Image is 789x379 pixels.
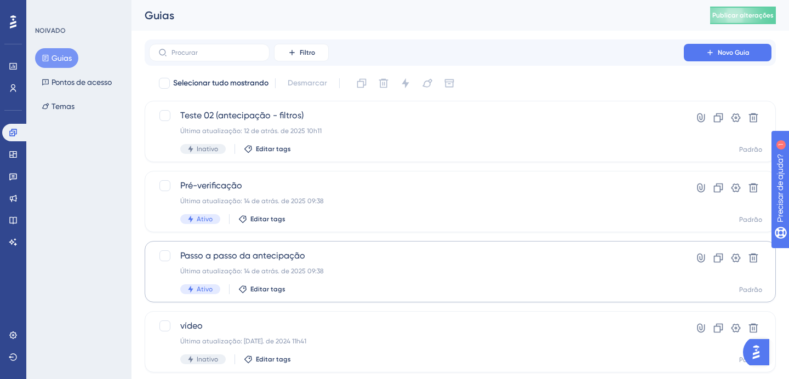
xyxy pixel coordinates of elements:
font: Pré-verificação [180,180,242,191]
font: Teste 02 (antecipação - filtros) [180,110,304,120]
button: Filtro [274,44,329,61]
font: Novo Guia [718,49,750,56]
font: Editar tags [256,355,291,363]
font: Pontos de acesso [52,78,112,87]
font: Publicar alterações [712,12,774,19]
font: Última atualização: 12 de atrás. de 2025 10h11 [180,127,322,135]
font: Editar tags [256,145,291,153]
font: 1 [102,7,105,13]
button: Publicar alterações [710,7,776,24]
font: Editar tags [250,215,285,223]
button: Editar tags [244,355,291,364]
font: NOIVADO [35,27,66,35]
font: Temas [52,102,75,111]
font: Precisar de ajuda? [26,5,94,13]
button: Desmarcar [282,73,333,93]
font: Última atualização: 14 de atrás. de 2025 09:38 [180,197,324,205]
font: Editar tags [250,285,285,293]
button: Temas [35,96,81,116]
font: Desmarcar [288,78,327,88]
font: Inativo [197,355,218,363]
font: Última atualização: [DATE]. de 2024 11h41 [180,337,306,345]
font: Passo a passo da antecipação [180,250,305,261]
font: Padrão [739,286,762,294]
font: Guias [145,9,174,22]
font: Filtro [300,49,315,56]
button: Pontos de acesso [35,72,118,92]
button: Editar tags [238,215,285,223]
font: Última atualização: 14 de atrás. de 2025 09:38 [180,267,324,275]
button: Guias [35,48,78,68]
button: Editar tags [238,285,285,294]
font: Guias [52,54,72,62]
iframe: Iniciador do Assistente de IA do UserGuiding [743,336,776,369]
font: Padrão [739,356,762,364]
font: vídeo [180,320,203,331]
button: Editar tags [244,145,291,153]
font: Selecionar tudo mostrando [173,78,268,88]
font: Inativo [197,145,218,153]
button: Novo Guia [684,44,771,61]
font: Padrão [739,216,762,223]
font: Padrão [739,146,762,153]
font: Ativo [197,285,213,293]
input: Procurar [171,49,260,56]
font: Ativo [197,215,213,223]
